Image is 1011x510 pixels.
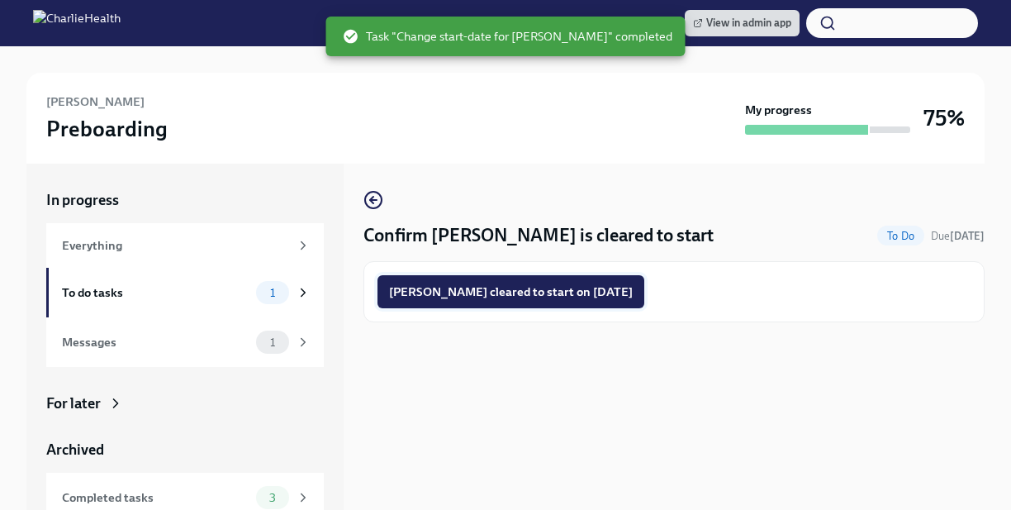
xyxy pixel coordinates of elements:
span: 3 [259,492,286,504]
div: Everything [62,236,289,255]
span: 1 [260,336,285,349]
a: In progress [46,190,324,210]
span: September 23rd, 2025 08:00 [931,228,985,244]
strong: My progress [745,102,812,118]
h4: Confirm [PERSON_NAME] is cleared to start [363,223,714,248]
span: Task "Change start-date for [PERSON_NAME]" completed [343,28,672,45]
a: Archived [46,440,324,460]
a: Messages1 [46,317,324,367]
h3: 75% [923,103,965,133]
div: To do tasks [62,284,249,302]
div: Completed tasks [62,489,249,507]
span: [PERSON_NAME] cleared to start on [DATE] [389,284,633,300]
span: View in admin app [693,15,791,31]
span: 1 [260,287,285,299]
a: View in admin app [685,10,800,36]
h6: [PERSON_NAME] [46,93,145,111]
div: Messages [62,333,249,351]
strong: [DATE] [950,230,985,242]
span: To Do [877,230,924,242]
img: CharlieHealth [33,10,121,36]
span: Due [931,230,985,242]
button: [PERSON_NAME] cleared to start on [DATE] [377,275,644,308]
h3: Preboarding [46,114,168,144]
a: For later [46,393,324,413]
a: Everything [46,223,324,268]
div: For later [46,393,101,413]
a: To do tasks1 [46,268,324,317]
